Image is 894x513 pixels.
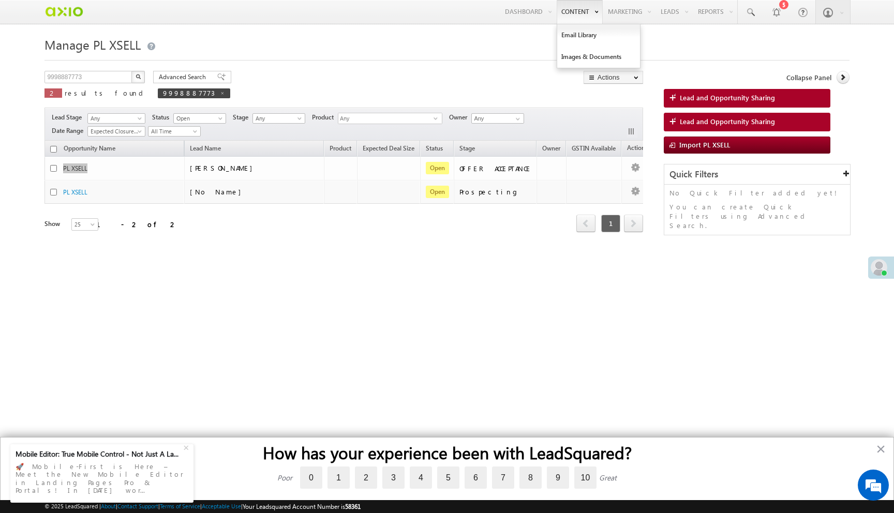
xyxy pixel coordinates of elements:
[44,502,361,511] span: © 2025 LeadSquared | | | | |
[63,164,87,172] a: PL XSELL
[160,503,200,509] a: Terms of Service
[664,164,850,185] div: Quick Filters
[355,466,377,489] label: 2
[421,143,448,156] a: Status
[574,466,597,489] label: 10
[52,126,87,135] span: Date Range
[88,127,142,136] span: Expected Closure Date
[72,220,99,229] span: 25
[572,144,616,152] span: GSTIN Available
[190,163,258,172] span: [PERSON_NAME]
[786,73,831,82] span: Collapse Panel
[18,54,43,68] img: d_60004797649_company_0_60004797649
[510,114,523,124] a: Show All Items
[576,215,595,232] span: prev
[876,441,886,457] button: Close
[312,113,338,122] span: Product
[136,74,141,79] img: Search
[669,188,845,198] p: No Quick Filter added yet!
[345,503,361,510] span: 58361
[584,71,643,84] button: Actions
[426,162,449,174] span: Open
[624,215,643,232] span: next
[16,459,188,497] div: 🚀 Mobile-First is Here – Meet the New Mobile Editor in Landing Pages Pro & Portals! In [DATE] wor...
[669,202,845,230] p: You can create Quick Filters using Advanced Search.
[459,144,475,152] span: Stage
[679,140,730,149] span: Import PL XSELL
[181,441,193,453] div: +
[170,5,195,30] div: Minimize live chat window
[243,503,361,510] span: Your Leadsquared Account Number is
[599,473,617,482] div: Great
[253,114,302,123] span: Any
[96,218,177,230] div: 1 - 2 of 2
[50,88,57,97] span: 2
[327,466,350,489] label: 1
[174,114,223,123] span: Open
[410,466,432,489] label: 4
[159,72,209,82] span: Advanced Search
[557,24,640,46] a: Email Library
[338,113,442,124] div: Any
[459,164,532,173] div: OFFER ACCEPTANCE
[185,143,226,156] span: Lead Name
[330,144,351,152] span: Product
[547,466,569,489] label: 9
[44,36,141,53] span: Manage PL XSELL
[542,144,560,152] span: Owner
[382,466,405,489] label: 3
[148,127,198,136] span: All Time
[459,187,532,197] div: Prospecting
[117,503,158,509] a: Contact Support
[141,319,188,333] em: Start Chat
[680,117,775,126] span: Lead and Opportunity Sharing
[152,113,173,122] span: Status
[65,88,147,97] span: results found
[233,113,252,122] span: Stage
[190,187,246,196] span: [No Name]
[434,116,442,120] span: select
[465,466,487,489] label: 6
[519,466,542,489] label: 8
[13,96,189,310] textarea: Type your message and hit 'Enter'
[557,46,640,68] a: Images & Documents
[64,144,115,152] span: Opportunity Name
[44,219,63,229] div: Show
[202,503,241,509] a: Acceptable Use
[277,473,292,482] div: Poor
[50,146,57,153] input: Check all records
[16,449,182,459] div: Mobile Editor: True Mobile Control - Not Just A La...
[300,466,322,489] label: 0
[437,466,459,489] label: 5
[101,503,116,509] a: About
[426,186,449,198] span: Open
[492,466,514,489] label: 7
[449,113,471,122] span: Owner
[21,443,873,462] h2: How has your experience been with LeadSquared?
[44,3,83,21] img: Custom Logo
[680,93,775,102] span: Lead and Opportunity Sharing
[88,114,142,123] span: Any
[471,113,524,124] input: Type to Search
[163,88,215,97] span: 9998887773
[52,113,86,122] span: Lead Stage
[54,54,174,68] div: Chat with us now
[601,215,620,232] span: 1
[63,188,87,196] a: PL XSELL
[622,142,653,156] span: Actions
[338,113,434,125] span: Any
[363,144,414,152] span: Expected Deal Size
